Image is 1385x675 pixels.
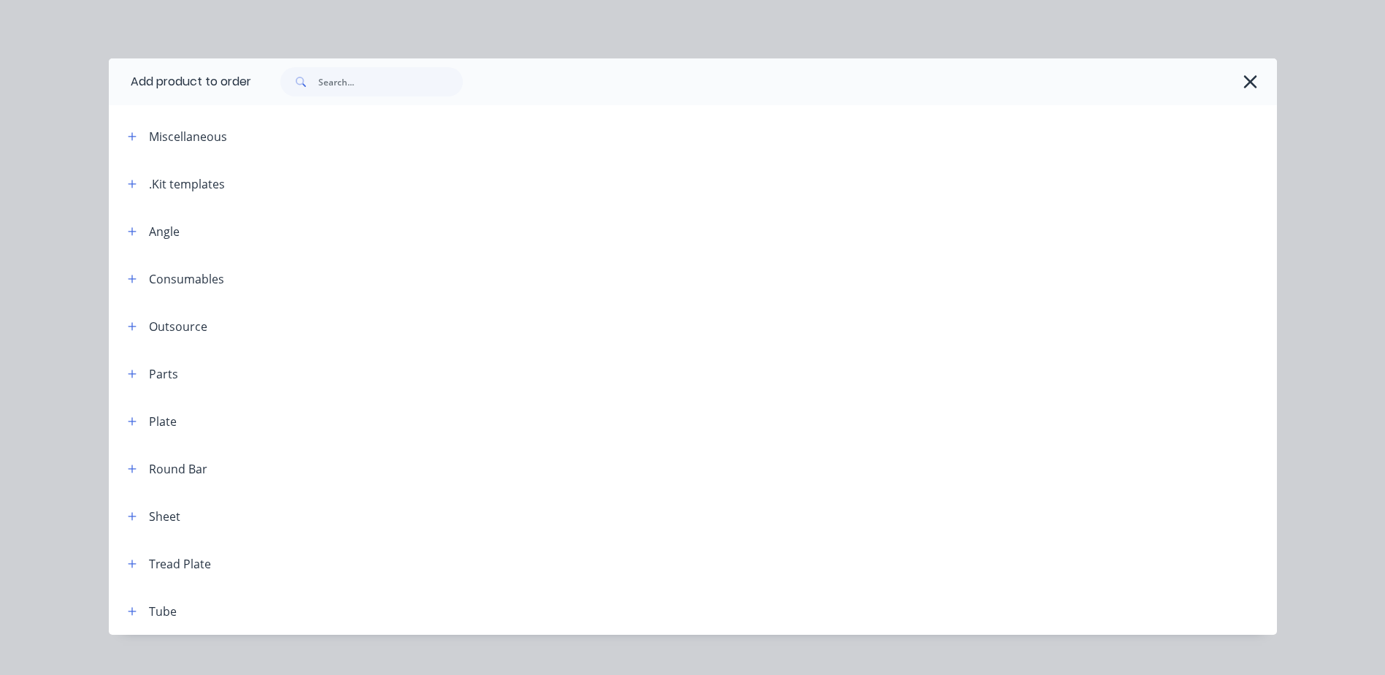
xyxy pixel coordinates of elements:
[109,58,251,105] div: Add product to order
[149,508,180,525] div: Sheet
[149,318,207,335] div: Outsource
[149,223,180,240] div: Angle
[149,460,207,478] div: Round Bar
[149,555,211,573] div: Tread Plate
[149,128,227,145] div: Miscellaneous
[149,365,178,383] div: Parts
[318,67,463,96] input: Search...
[149,413,177,430] div: Plate
[149,175,225,193] div: .Kit templates
[149,270,224,288] div: Consumables
[149,603,177,620] div: Tube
